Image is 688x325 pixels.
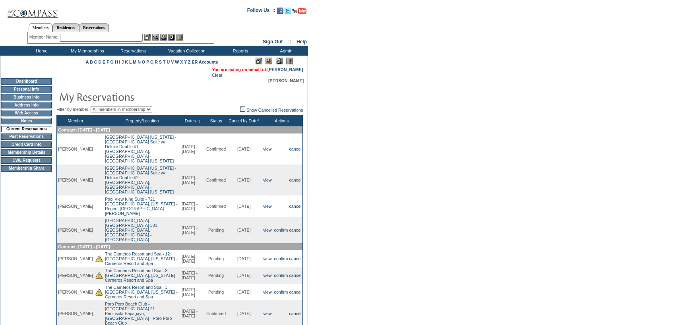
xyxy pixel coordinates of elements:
[1,102,52,108] td: Address Info
[57,267,94,284] td: [PERSON_NAME]
[1,149,52,156] td: Membership Details
[184,60,187,64] a: Y
[79,23,109,32] a: Reservations
[289,311,302,316] a: cancel
[1,78,52,85] td: Dashboard
[176,34,183,41] img: b_calculator.gif
[95,272,103,279] img: There are insufficient days and/or tokens to cover this reservation
[289,290,302,294] a: cancel
[247,7,275,16] td: Follow Us ::
[292,8,306,14] img: Subscribe to our YouTube Channel
[57,195,94,217] td: [PERSON_NAME]
[217,46,262,56] td: Reports
[57,164,94,195] td: [PERSON_NAME]
[125,60,128,64] a: K
[180,250,205,267] td: [DATE] - [DATE]
[160,34,167,41] img: Impersonate
[133,60,136,64] a: M
[180,133,205,164] td: [DATE] - [DATE]
[240,106,245,112] img: chk_off.JPG
[64,46,109,56] td: My Memberships
[266,58,272,64] img: View Mode
[229,118,259,123] a: Cancel by Date*
[286,58,293,64] img: Log Concern/Member Elevation
[274,228,288,232] a: confirm
[205,133,227,164] td: Confirmed
[227,164,261,195] td: [DATE]
[115,60,118,64] a: H
[212,67,303,72] span: You are acting on behalf of:
[57,284,94,300] td: [PERSON_NAME]
[58,128,110,132] span: Contract: [DATE] - [DATE]
[95,288,103,296] img: There are insufficient days and/or tokens to cover this reservation
[227,133,261,164] td: [DATE]
[95,255,103,262] img: There are insufficient days and/or tokens to cover this reservation
[110,60,114,64] a: G
[227,217,261,243] td: [DATE]
[150,60,153,64] a: Q
[205,250,227,267] td: Pending
[29,23,53,32] a: Members
[185,118,196,123] a: Dates
[227,284,261,300] td: [DATE]
[289,147,302,151] a: cancel
[159,60,162,64] a: S
[289,273,302,278] a: cancel
[105,251,178,266] a: The Carneros Resort and Spa - 12[GEOGRAPHIC_DATA], [US_STATE] - Carneros Resort and Spa
[196,120,201,123] img: Ascending
[142,60,145,64] a: O
[57,250,94,267] td: [PERSON_NAME]
[126,118,159,123] a: Property/Location
[277,10,283,15] a: Become our fan on Facebook
[121,60,124,64] a: J
[180,164,205,195] td: [DATE] - [DATE]
[256,58,262,64] img: Edit Mode
[205,267,227,284] td: Pending
[277,8,283,14] img: Become our fan on Facebook
[263,204,271,209] a: view
[267,67,303,72] a: [PERSON_NAME]
[7,2,58,18] img: Compass Home
[68,118,83,123] a: Member
[205,195,227,217] td: Confirmed
[285,10,291,15] a: Follow us on Twitter
[212,73,222,77] a: Clear
[18,46,64,56] td: Home
[105,268,178,282] a: The Carneros Resort and Spa - 3[GEOGRAPHIC_DATA], [US_STATE] - Carneros Resort and Spa
[105,166,176,194] a: [GEOGRAPHIC_DATA] [US_STATE] - [GEOGRAPHIC_DATA] Suite w/ Deluxe Double #2[GEOGRAPHIC_DATA], [GEO...
[263,256,271,261] a: view
[1,157,52,164] td: CWL Requests
[274,273,288,278] a: confirm
[29,34,60,41] div: Member Name:
[292,10,306,15] a: Subscribe to our YouTube Channel
[155,60,158,64] a: R
[98,60,101,64] a: D
[180,217,205,243] td: [DATE] - [DATE]
[57,133,94,164] td: [PERSON_NAME]
[58,244,110,249] span: Contract: [DATE] - [DATE]
[263,228,271,232] a: view
[289,204,302,209] a: cancel
[289,256,302,261] a: cancel
[262,46,308,56] td: Admin
[205,217,227,243] td: Pending
[276,58,283,64] img: Impersonate
[109,46,155,56] td: Reservations
[289,228,302,232] a: cancel
[155,46,217,56] td: Vacation Collection
[180,267,205,284] td: [DATE] - [DATE]
[105,218,157,242] a: [GEOGRAPHIC_DATA] - [GEOGRAPHIC_DATA] 301[GEOGRAPHIC_DATA], [GEOGRAPHIC_DATA] - [GEOGRAPHIC_DATA]
[227,267,261,284] td: [DATE]
[144,34,151,41] img: b_edit.gif
[263,178,271,182] a: view
[205,284,227,300] td: Pending
[1,165,52,172] td: Membership Share
[289,178,302,182] a: cancel
[107,60,109,64] a: F
[52,23,79,32] a: Residences
[138,60,141,64] a: N
[268,78,304,83] span: [PERSON_NAME]
[240,108,303,112] a: Show Cancelled Reservations
[285,8,291,14] img: Follow us on Twitter
[175,60,179,64] a: W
